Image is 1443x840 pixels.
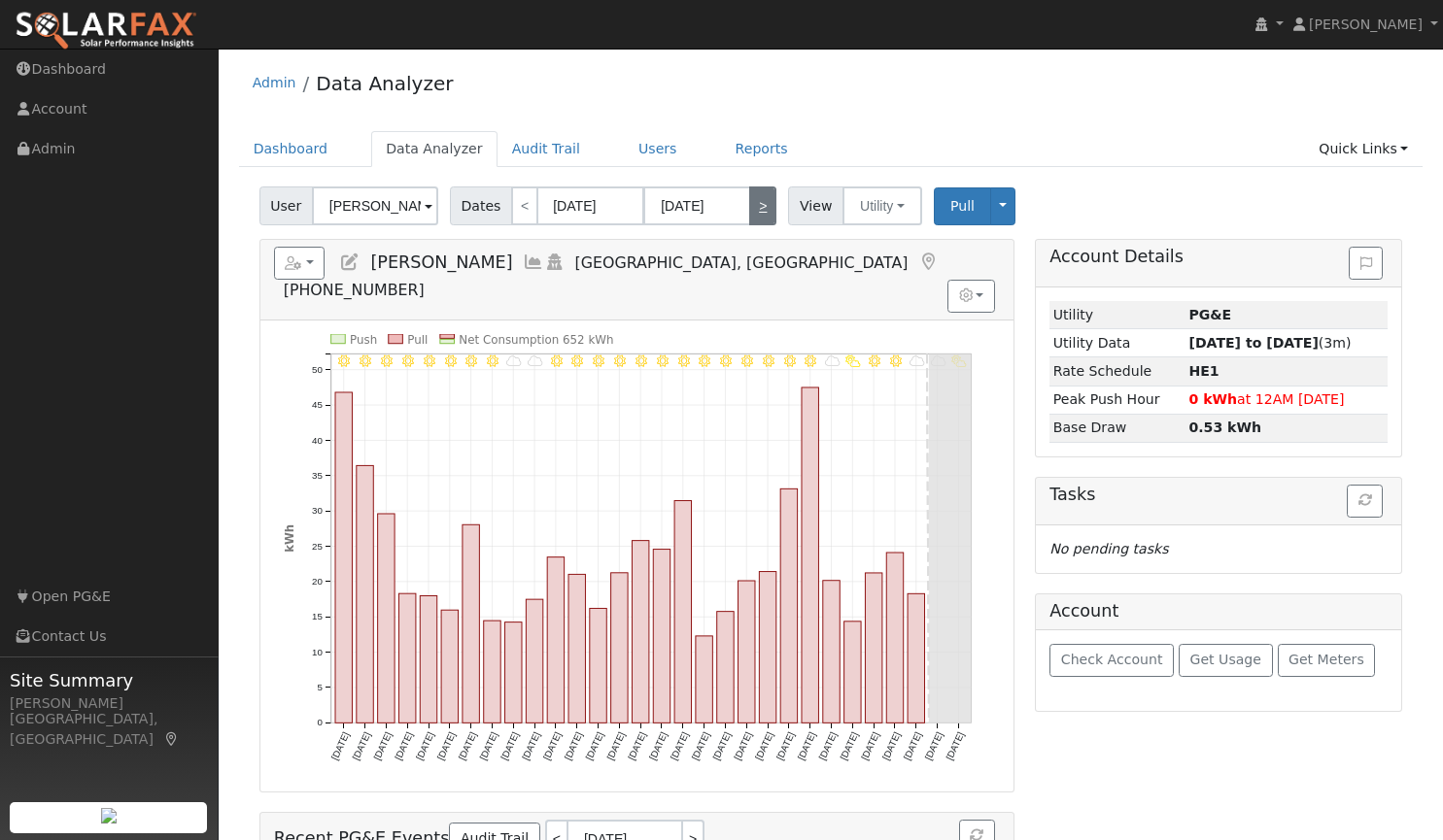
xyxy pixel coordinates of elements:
[1049,414,1185,442] td: Base Draw
[506,354,521,366] i: 9/09 - MostlyCloudy
[910,354,924,366] i: 9/28 - Cloudy
[316,72,453,95] a: Data Analyzer
[1278,644,1376,677] button: Get Meters
[571,354,583,366] i: 9/12 - MostlyClear
[371,730,394,761] text: [DATE]
[312,186,438,225] input: Select a User
[498,131,595,167] a: Audit Trail
[312,399,323,410] text: 45
[520,730,542,761] text: [DATE]
[335,392,352,722] rect: onclick=""
[710,730,733,761] text: [DATE]
[541,730,564,761] text: [DATE]
[886,553,903,722] rect: onclick=""
[763,354,774,366] i: 9/21 - MostlyClear
[1049,541,1168,556] i: No pending tasks
[10,693,208,714] div: [PERSON_NAME]
[1049,329,1185,357] td: Utility Data
[350,730,372,761] text: [DATE]
[1188,307,1231,322] strong: ID: 17353507, authorized: 09/30/25
[562,730,584,761] text: [DATE]
[312,470,323,481] text: 35
[647,730,670,761] text: [DATE]
[1188,391,1237,407] strong: 0 kWh
[917,252,939,272] a: Map
[590,608,606,722] rect: onclick=""
[669,730,691,761] text: [DATE]
[568,574,585,722] rect: onclick=""
[350,333,377,347] text: Push
[604,730,627,761] text: [DATE]
[312,647,323,657] text: 10
[282,524,295,553] text: kWh
[371,131,498,167] a: Data Analyzer
[420,595,436,722] rect: onclick=""
[583,730,605,761] text: [DATE]
[10,667,208,693] span: Site Summary
[444,354,456,366] i: 9/06 - Clear
[312,576,323,587] text: 20
[526,599,542,722] rect: onclick=""
[890,354,902,366] i: 9/27 - Clear
[869,354,880,366] i: 9/26 - Clear
[163,731,181,747] a: Map
[339,252,361,272] a: Edit User (38116)
[1349,247,1383,280] button: Issue History
[689,730,711,761] text: [DATE]
[528,354,542,366] i: 9/10 - MostlyCloudy
[459,333,613,347] text: Net Consumption 652 kWh
[487,354,498,366] i: 9/08 - Clear
[550,354,562,366] i: 9/11 - MostlyClear
[1188,335,1318,351] strong: [DATE] to [DATE]
[312,611,323,622] text: 15
[805,354,816,366] i: 9/23 - Clear
[632,541,648,723] rect: onclick=""
[880,730,903,761] text: [DATE]
[845,354,860,366] i: 9/25 - PartlyCloudy
[423,354,434,366] i: 9/05 - Clear
[450,186,512,225] span: Dates
[575,253,909,272] span: [GEOGRAPHIC_DATA], [GEOGRAPHIC_DATA]
[720,354,732,366] i: 9/19 - MostlyClear
[463,524,479,722] rect: onclick=""
[636,354,647,366] i: 9/15 - Clear
[859,730,881,761] text: [DATE]
[674,500,691,722] rect: onclick=""
[312,541,323,552] text: 25
[950,198,975,214] span: Pull
[393,730,415,761] text: [DATE]
[699,354,710,366] i: 9/18 - MostlyClear
[239,131,343,167] a: Dashboard
[1309,17,1423,32] span: [PERSON_NAME]
[741,354,753,366] i: 9/20 - MostlyClear
[1049,301,1185,329] td: Utility
[1190,652,1261,667] span: Get Usage
[759,571,775,722] rect: onclick=""
[802,387,818,722] rect: onclick=""
[1061,652,1163,667] span: Check Account
[816,730,839,761] text: [DATE]
[398,593,415,722] rect: onclick=""
[465,354,477,366] i: 9/07 - Clear
[10,709,208,750] div: [GEOGRAPHIC_DATA], [GEOGRAPHIC_DATA]
[434,730,457,761] text: [DATE]
[498,730,521,761] text: [DATE]
[653,550,670,723] rect: onclick=""
[788,186,843,225] span: View
[749,186,776,225] a: >
[317,682,322,692] text: 5
[738,581,754,722] rect: onclick=""
[504,622,521,723] rect: onclick=""
[407,333,428,347] text: Pull
[253,75,296,90] a: Admin
[456,730,478,761] text: [DATE]
[717,612,734,723] rect: onclick=""
[844,622,861,723] rect: onclick=""
[357,465,373,722] rect: onclick=""
[15,11,197,51] img: SolarFax
[796,730,818,761] text: [DATE]
[441,610,458,722] rect: onclick=""
[523,252,544,272] a: Multi-Series Graph
[614,354,626,366] i: 9/14 - Clear
[402,354,414,366] i: 9/04 - Clear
